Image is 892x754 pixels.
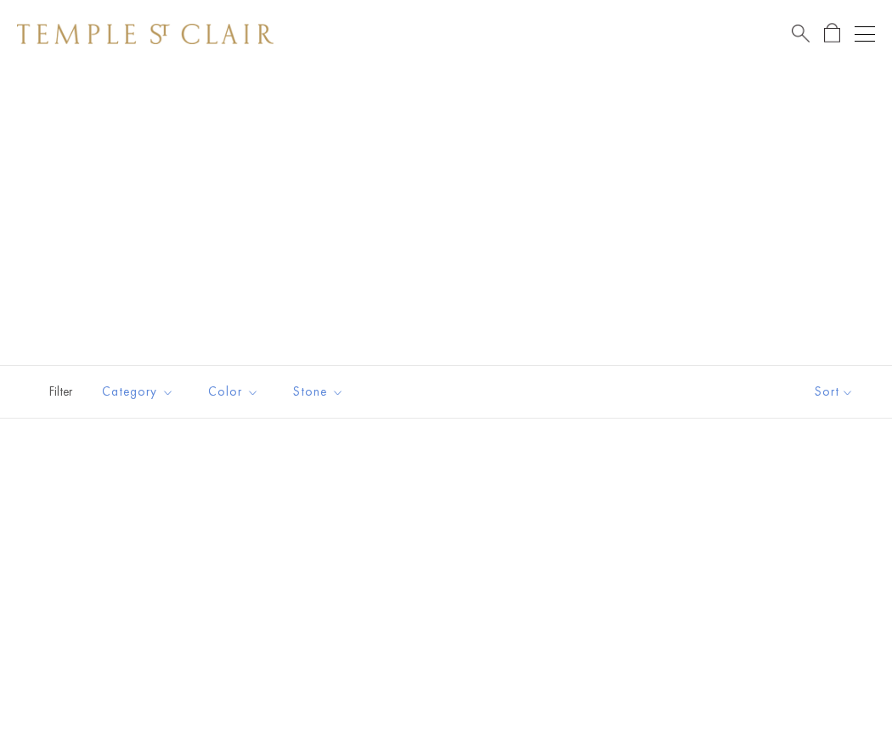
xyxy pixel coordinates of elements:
[855,24,875,44] button: Open navigation
[280,373,357,411] button: Stone
[824,23,840,44] a: Open Shopping Bag
[17,24,274,44] img: Temple St. Clair
[200,381,272,402] span: Color
[195,373,272,411] button: Color
[792,23,810,44] a: Search
[93,381,187,402] span: Category
[285,381,357,402] span: Stone
[776,366,892,418] button: Show sort by
[89,373,187,411] button: Category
